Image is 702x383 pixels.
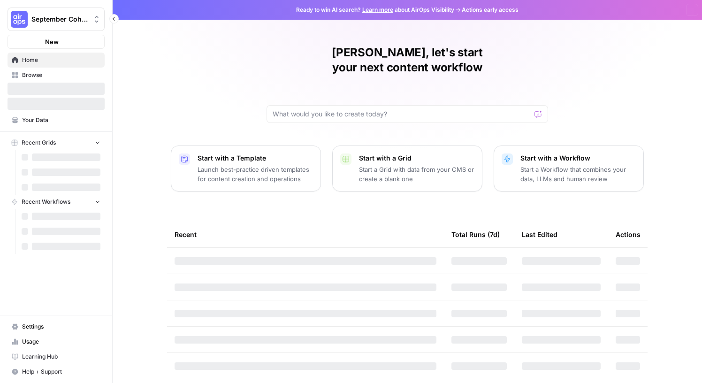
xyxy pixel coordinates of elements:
img: September Cohort Logo [11,11,28,28]
p: Start a Workflow that combines your data, LLMs and human review [520,165,636,184]
a: Settings [8,319,105,334]
span: Ready to win AI search? about AirOps Visibility [296,6,454,14]
span: September Cohort [31,15,88,24]
button: Help + Support [8,364,105,379]
a: Browse [8,68,105,83]
h1: [PERSON_NAME], let's start your next content workflow [267,45,548,75]
button: Start with a WorkflowStart a Workflow that combines your data, LLMs and human review [494,146,644,191]
div: Total Runs (7d) [451,222,500,247]
input: What would you like to create today? [273,109,531,119]
span: Recent Workflows [22,198,70,206]
span: Browse [22,71,100,79]
div: Actions [616,222,641,247]
span: Recent Grids [22,138,56,147]
span: Usage [22,337,100,346]
button: Recent Grids [8,136,105,150]
button: Workspace: September Cohort [8,8,105,31]
span: Actions early access [462,6,519,14]
a: Home [8,53,105,68]
span: Help + Support [22,368,100,376]
button: New [8,35,105,49]
p: Start with a Template [198,153,313,163]
a: Learning Hub [8,349,105,364]
div: Recent [175,222,436,247]
p: Start with a Workflow [520,153,636,163]
span: Learning Hub [22,352,100,361]
p: Start a Grid with data from your CMS or create a blank one [359,165,474,184]
button: Start with a TemplateLaunch best-practice driven templates for content creation and operations [171,146,321,191]
p: Start with a Grid [359,153,474,163]
a: Your Data [8,113,105,128]
a: Usage [8,334,105,349]
p: Launch best-practice driven templates for content creation and operations [198,165,313,184]
span: New [45,37,59,46]
span: Home [22,56,100,64]
span: Settings [22,322,100,331]
button: Start with a GridStart a Grid with data from your CMS or create a blank one [332,146,482,191]
a: Learn more [362,6,393,13]
button: Recent Workflows [8,195,105,209]
div: Last Edited [522,222,557,247]
span: Your Data [22,116,100,124]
